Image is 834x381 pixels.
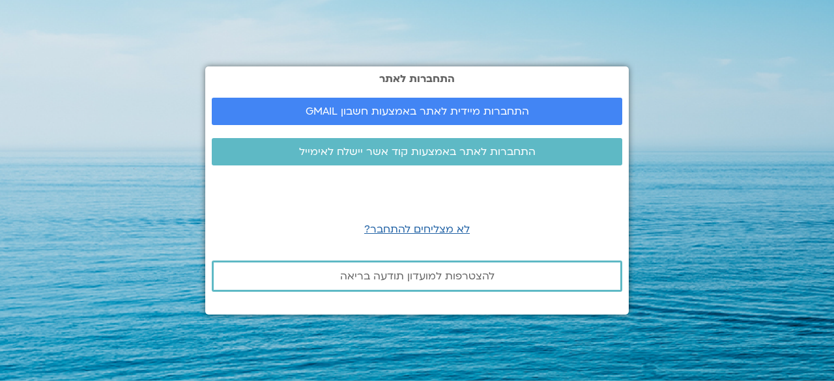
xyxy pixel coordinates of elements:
[364,222,470,236] a: לא מצליחים להתחבר?
[306,106,529,117] span: התחברות מיידית לאתר באמצעות חשבון GMAIL
[212,73,622,85] h2: התחברות לאתר
[340,270,495,282] span: להצטרפות למועדון תודעה בריאה
[212,98,622,125] a: התחברות מיידית לאתר באמצעות חשבון GMAIL
[212,261,622,292] a: להצטרפות למועדון תודעה בריאה
[299,146,536,158] span: התחברות לאתר באמצעות קוד אשר יישלח לאימייל
[212,138,622,165] a: התחברות לאתר באמצעות קוד אשר יישלח לאימייל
